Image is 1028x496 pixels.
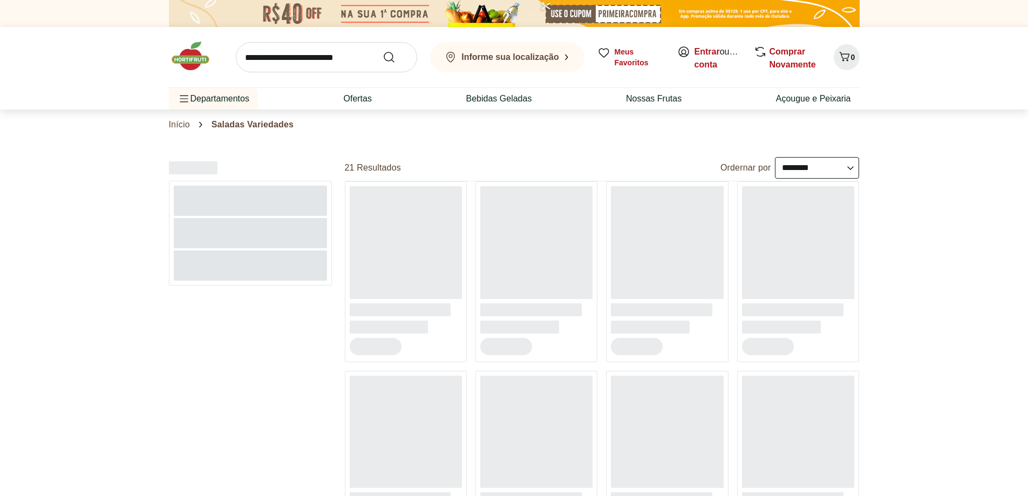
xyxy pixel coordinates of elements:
span: Departamentos [178,86,249,112]
h2: 21 Resultados [345,162,401,174]
span: Saladas Variedades [212,120,294,130]
input: search [236,42,417,72]
a: Nossas Frutas [626,92,682,105]
button: Submit Search [383,51,409,64]
label: Ordernar por [720,162,771,174]
a: Início [169,120,190,130]
button: Menu [178,86,190,112]
span: 0 [851,53,855,62]
button: Carrinho [834,44,860,70]
b: Informe sua localização [461,52,559,62]
a: Meus Favoritos [597,46,664,68]
img: Hortifruti [169,40,223,72]
a: Bebidas Geladas [466,92,532,105]
a: Comprar Novamente [770,47,816,69]
a: Açougue e Peixaria [776,92,851,105]
button: Informe sua localização [430,42,584,72]
span: ou [695,45,743,71]
span: Meus Favoritos [615,46,664,68]
a: Entrar [695,47,720,56]
a: Ofertas [343,92,371,105]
